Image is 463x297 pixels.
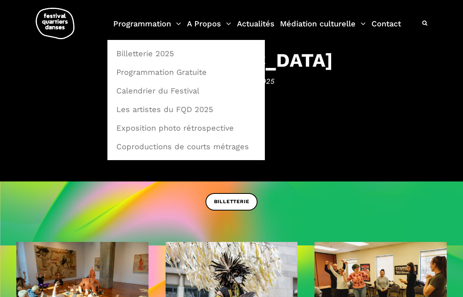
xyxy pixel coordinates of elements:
[214,198,249,206] span: BILLETTERIE
[112,138,261,155] a: Coproductions de courts métrages
[8,26,455,72] h3: Festival de danse contemporaine à [GEOGRAPHIC_DATA]
[237,17,275,40] a: Actualités
[8,75,455,87] span: 4 au 14 septembre 2025
[112,100,261,118] a: Les artistes du FQD 2025
[112,45,261,62] a: Billetterie 2025
[371,17,401,40] a: Contact
[187,17,231,40] a: A Propos
[113,17,181,40] a: Programmation
[112,63,261,81] a: Programmation Gratuite
[112,119,261,137] a: Exposition photo rétrospective
[206,193,258,211] a: BILLETTERIE
[280,17,366,40] a: Médiation culturelle
[112,82,261,100] a: Calendrier du Festival
[36,8,74,39] img: logo-fqd-med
